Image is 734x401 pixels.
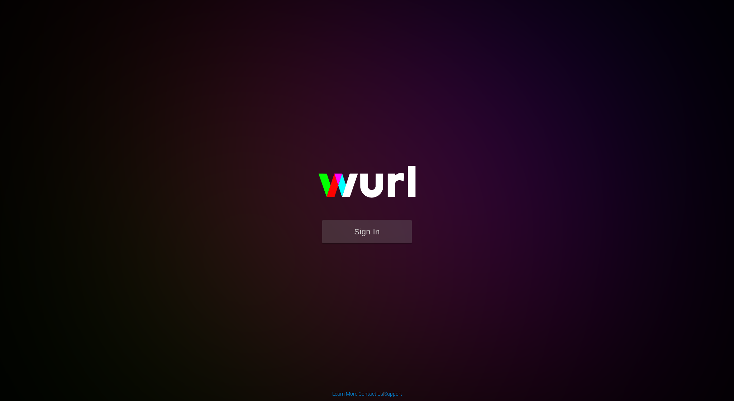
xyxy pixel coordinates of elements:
div: | | [332,390,402,397]
img: wurl-logo-on-black-223613ac3d8ba8fe6dc639794a292ebdb59501304c7dfd60c99c58986ef67473.svg [295,151,439,220]
a: Support [384,391,402,397]
a: Contact Us [358,391,383,397]
a: Learn More [332,391,357,397]
button: Sign In [322,220,412,243]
